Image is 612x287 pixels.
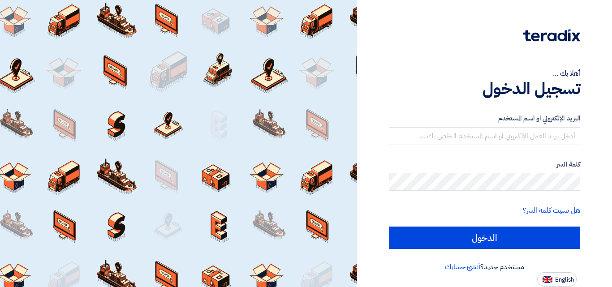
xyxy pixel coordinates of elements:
span: English [555,277,574,283]
input: الدخول [389,227,580,249]
img: en-US.png [543,276,552,283]
div: أهلا بك ... [389,68,580,79]
input: أدخل بريد العمل الإلكتروني او اسم المستخدم الخاص بك ... [389,127,580,145]
a: أنشئ حسابك [445,261,480,272]
label: البريد الإلكتروني او اسم المستخدم [389,113,580,124]
h1: تسجيل الدخول [389,79,580,99]
label: كلمة السر [389,159,580,170]
a: هل نسيت كلمة السر؟ [523,205,580,216]
div: مستخدم جديد؟ [389,261,580,272]
button: English [537,272,577,287]
img: Teradix logo [523,29,580,42]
